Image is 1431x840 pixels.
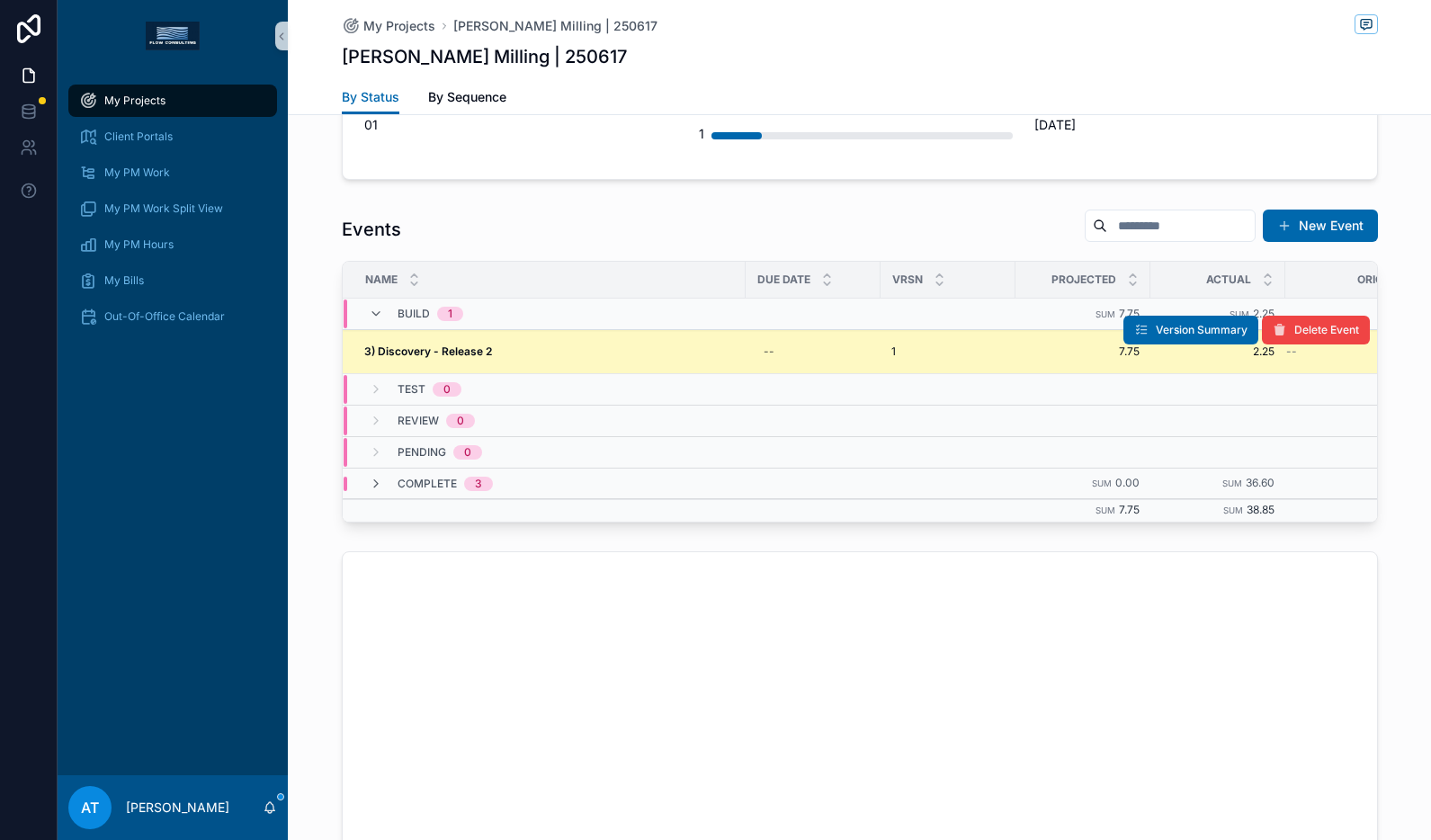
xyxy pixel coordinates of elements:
span: Version Summary [1156,323,1248,337]
small: Sum [1096,309,1115,319]
button: Delete Event [1262,316,1370,344]
strong: 3) Discovery - Release 2 [364,344,492,358]
small: Sum [1092,478,1112,488]
span: AT [81,797,99,818]
span: Client Portals [104,130,173,144]
span: Pending [398,445,446,460]
span: 7.75 [1119,503,1140,516]
a: My Bills [68,264,277,297]
a: By Status [342,81,399,115]
span: By Sequence [428,88,506,106]
img: App logo [146,22,200,50]
span: 2.25 [1253,307,1274,320]
small: Sum [1222,478,1242,488]
a: My Projects [68,85,277,117]
div: 0 [457,414,464,428]
h1: Events [342,217,401,242]
span: My Projects [104,94,165,108]
a: My Projects [342,17,435,35]
a: Out-Of-Office Calendar [68,300,277,333]
p: [PERSON_NAME] [126,799,229,817]
div: 0 [464,445,471,460]
a: My PM Work [68,156,277,189]
span: My PM Work [104,165,170,180]
span: Review [398,414,439,428]
h1: [PERSON_NAME] Milling | 250617 [342,44,627,69]
span: My Projects [363,17,435,35]
a: My PM Work Split View [68,192,277,225]
button: Version Summary [1123,316,1258,344]
a: Client Portals [68,121,277,153]
a: 3) Discovery - Release 2 [364,344,735,359]
span: 38.85 [1247,503,1274,516]
span: My Bills [104,273,144,288]
span: Test [398,382,425,397]
span: Due Date [757,273,810,287]
span: Name [365,273,398,287]
a: By Sequence [428,81,506,117]
span: By Status [342,88,399,106]
small: Sum [1223,505,1243,515]
span: Delete Event [1294,323,1359,337]
span: My PM Work Split View [104,201,223,216]
span: VRSN [892,273,923,287]
span: -- [1286,344,1297,359]
a: -- [756,337,870,366]
span: Original [1357,273,1409,287]
button: New Event [1263,210,1378,242]
a: 7.75 [1026,344,1140,359]
span: 1 [891,344,896,359]
a: [PERSON_NAME] Milling | 250617 [453,17,657,35]
div: 1 [699,116,704,152]
a: -- [1286,344,1421,359]
span: 0.00 [1115,476,1140,489]
span: Projected [1051,273,1116,287]
span: [DATE] [1034,116,1355,134]
a: My PM Hours [68,228,277,261]
span: 7.75 [1119,307,1140,320]
div: 0 [443,382,451,397]
span: Build [398,307,430,321]
small: Sum [1096,505,1115,515]
span: My PM Hours [104,237,174,252]
span: Complete [398,477,457,491]
span: Actual [1206,273,1251,287]
span: 36.60 [1246,476,1274,489]
div: 3 [475,477,482,491]
div: 1 [448,307,452,321]
a: 1 [891,344,1005,359]
div: -- [764,344,774,359]
span: Out-Of-Office Calendar [104,309,225,324]
span: 01 [364,116,685,134]
a: 2.25 [1161,344,1274,359]
div: scrollable content [58,72,288,356]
